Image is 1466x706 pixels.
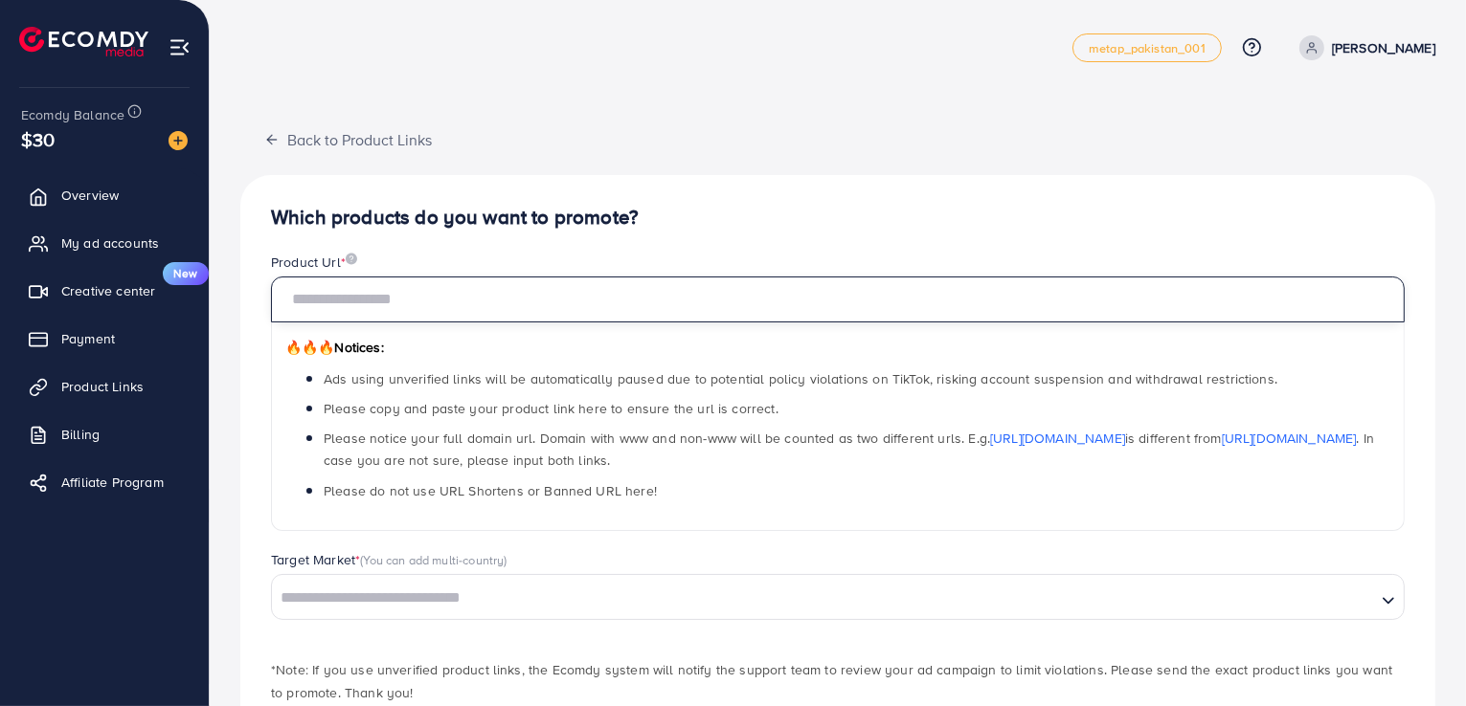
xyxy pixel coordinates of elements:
[14,224,194,262] a: My ad accounts
[61,377,144,396] span: Product Links
[240,119,456,160] button: Back to Product Links
[1385,620,1452,692] iframe: Chat
[271,206,1405,230] h4: Which products do you want to promote?
[346,253,357,265] img: image
[324,481,657,500] span: Please do not use URL Shortens or Banned URL here!
[61,186,119,205] span: Overview
[324,369,1277,388] span: Ads using unverified links will be automatically paused due to potential policy violations on Tik...
[271,550,507,569] label: Target Market
[169,36,191,58] img: menu
[19,27,148,56] img: logo
[285,338,384,357] span: Notices:
[271,574,1405,620] div: Search for option
[1089,42,1206,55] span: metap_pakistan_001
[14,272,194,310] a: Creative centerNew
[21,105,124,124] span: Ecomdy Balance
[14,415,194,453] a: Billing
[61,425,100,444] span: Billing
[61,329,115,348] span: Payment
[14,463,194,501] a: Affiliate Program
[990,429,1125,448] a: [URL][DOMAIN_NAME]
[1222,429,1357,448] a: [URL][DOMAIN_NAME]
[61,281,155,300] span: Creative center
[285,338,334,357] span: 🔥🔥🔥
[324,399,778,418] span: Please copy and paste your product link here to ensure the url is correct.
[1072,33,1222,62] a: metap_pakistan_001
[274,584,1374,613] input: Search for option
[1292,35,1435,60] a: [PERSON_NAME]
[14,367,194,406] a: Product Links
[271,658,1405,704] p: *Note: If you use unverified product links, the Ecomdy system will notify the support team to rev...
[360,551,507,568] span: (You can add multi-country)
[14,320,194,358] a: Payment
[21,125,55,153] span: $30
[61,233,159,253] span: My ad accounts
[61,473,164,492] span: Affiliate Program
[163,262,209,285] span: New
[271,253,357,272] label: Product Url
[1332,36,1435,59] p: [PERSON_NAME]
[324,429,1374,470] span: Please notice your full domain url. Domain with www and non-www will be counted as two different ...
[169,131,188,150] img: image
[14,176,194,214] a: Overview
